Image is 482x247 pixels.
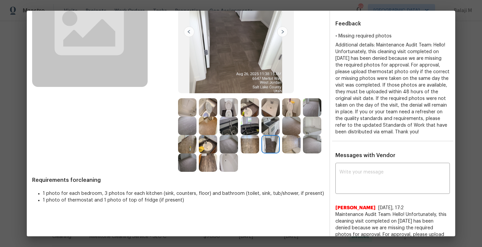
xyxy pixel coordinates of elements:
li: 1 photo of thermostat and 1 photo of top of fridge (if present) [43,197,324,204]
li: 1 photo for each bedroom, 3 photos for each kitchen (sink, counters, floor) and bathroom (toilet,... [43,190,324,197]
span: [PERSON_NAME] [335,205,376,211]
span: Feedback [335,21,361,26]
span: • Missing required photos [335,34,392,38]
img: left-chevron-button-url [184,26,194,37]
img: right-chevron-button-url [277,26,288,37]
span: [DATE], 17:2 [378,206,404,210]
span: Additional details: Maintenance Audit Team: Hello! Unfortunately, this cleaning visit completed o... [335,43,450,134]
span: Messages with Vendor [335,153,395,158]
span: Requirements for cleaning [32,177,324,183]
